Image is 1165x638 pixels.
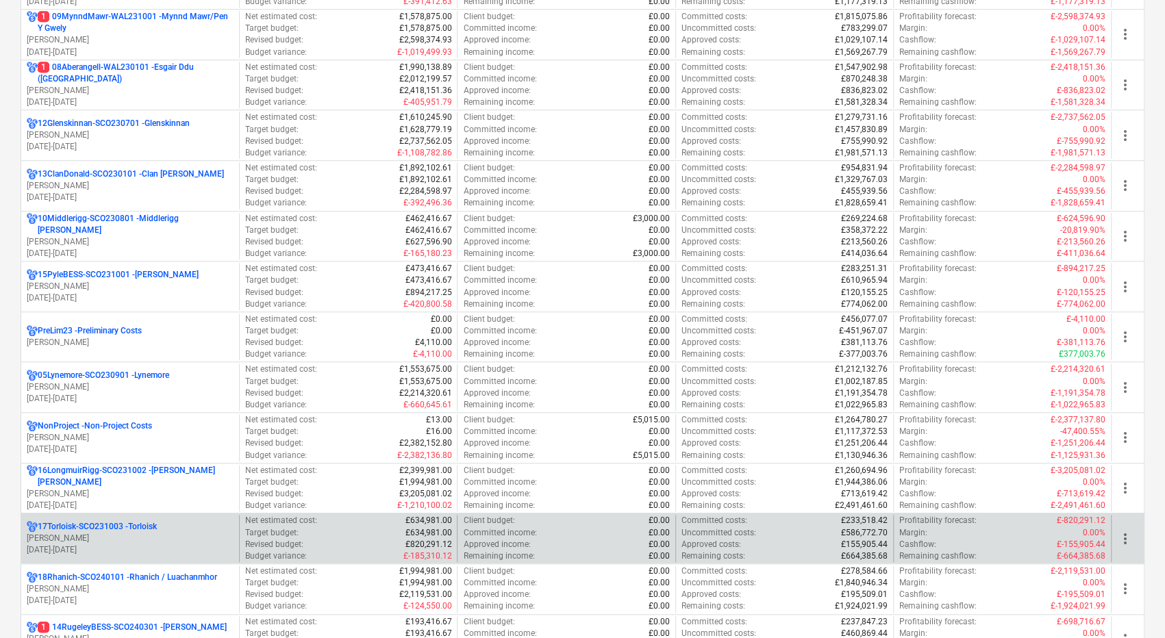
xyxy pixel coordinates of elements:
div: Project has multi currencies enabled [27,572,38,583]
p: £0.00 [649,314,670,325]
p: £0.00 [649,112,670,123]
p: Cashflow : [899,287,936,298]
p: £954,831.94 [841,162,888,174]
p: [PERSON_NAME] [27,533,234,544]
p: [PERSON_NAME] [27,85,234,97]
p: £2,418,151.36 [399,85,451,97]
span: more_vert [1117,379,1133,396]
div: Project has multi currencies enabled [27,62,38,85]
p: Profitability forecast : [899,314,977,325]
p: [PERSON_NAME] [27,34,234,46]
p: Margin : [899,275,927,286]
p: £0.00 [649,85,670,97]
div: Project has multi currencies enabled [27,168,38,180]
p: £1,569,267.79 [835,47,888,58]
p: £4,110.00 [414,337,451,348]
p: £0.00 [430,325,451,337]
p: Cashflow : [899,85,936,97]
p: Margin : [899,73,927,85]
p: 0.00% [1083,124,1105,136]
div: Project has multi currencies enabled [27,420,38,432]
p: Revised budget : [245,85,303,97]
p: Profitability forecast : [899,112,977,123]
span: more_vert [1117,279,1133,295]
p: Net estimated cost : [245,162,317,174]
p: £456,077.07 [841,314,888,325]
p: £0.00 [649,275,670,286]
p: £0.00 [649,225,670,236]
p: 08Aberangell-WAL230101 - Esgair Ddu ([GEOGRAPHIC_DATA]) [38,62,234,85]
p: Remaining income : [463,298,534,310]
p: 09MynndMawr-WAL231001 - Mynnd Mawr/Pen Y Gwely [38,11,234,34]
p: Budget variance : [245,97,307,108]
p: £0.00 [430,314,451,325]
p: Client budget : [463,263,514,275]
p: PreLim23 - Preliminary Costs [38,325,142,337]
p: Remaining cashflow : [899,197,977,209]
p: Committed costs : [681,62,747,73]
p: Approved costs : [681,34,741,46]
p: £0.00 [649,162,670,174]
span: more_vert [1117,127,1133,144]
p: Approved income : [463,337,530,348]
p: [PERSON_NAME] [27,583,234,595]
p: [DATE] - [DATE] [27,544,234,556]
p: Revised budget : [245,287,303,298]
p: Remaining cashflow : [899,147,977,159]
p: Remaining costs : [681,97,745,108]
p: Approved income : [463,236,530,248]
p: £-1,108,782.86 [397,147,451,159]
p: Remaining costs : [681,147,745,159]
p: £0.00 [649,124,670,136]
p: [DATE] - [DATE] [27,192,234,203]
p: Approved income : [463,186,530,197]
p: £1,892,102.61 [399,162,451,174]
p: £0.00 [649,34,670,46]
p: £0.00 [649,298,670,310]
p: £870,248.38 [841,73,888,85]
p: Margin : [899,174,927,186]
p: [PERSON_NAME] [27,180,234,192]
p: £1,628,779.19 [399,124,451,136]
div: Project has multi currencies enabled [27,325,38,337]
p: £0.00 [649,325,670,337]
p: Net estimated cost : [245,263,317,275]
div: 15PyleBESS-SCO231001 -[PERSON_NAME][PERSON_NAME][DATE]-[DATE] [27,269,234,304]
span: more_vert [1117,228,1133,244]
p: Profitability forecast : [899,213,977,225]
p: £1,457,830.89 [835,124,888,136]
p: 0.00% [1083,275,1105,286]
p: £-1,581,328.34 [1051,97,1105,108]
p: Uncommitted costs : [681,225,756,236]
p: £0.00 [649,23,670,34]
p: Uncommitted costs : [681,124,756,136]
p: Approved income : [463,136,530,147]
p: [DATE] - [DATE] [27,248,234,259]
p: Committed income : [463,225,536,236]
span: more_vert [1117,429,1133,446]
p: Client budget : [463,62,514,73]
div: PreLim23 -Preliminary Costs[PERSON_NAME] [27,325,234,348]
p: £213,560.26 [841,236,888,248]
p: £-1,569,267.79 [1051,47,1105,58]
p: £455,939.56 [841,186,888,197]
div: 10Middlerigg-SCO230801 -Middlerigg [PERSON_NAME][PERSON_NAME][DATE]-[DATE] [27,213,234,260]
p: Net estimated cost : [245,213,317,225]
p: Margin : [899,23,927,34]
p: £0.00 [649,147,670,159]
p: £1,981,571.13 [835,147,888,159]
p: Committed costs : [681,314,747,325]
p: £0.00 [649,47,670,58]
p: [PERSON_NAME] [27,381,234,393]
p: £0.00 [649,62,670,73]
p: 0.00% [1083,23,1105,34]
p: £358,372.22 [841,225,888,236]
p: £1,578,875.00 [399,23,451,34]
p: 17Torloisk-SCO231003 - Torloisk [38,521,157,533]
p: Cashflow : [899,136,936,147]
div: 05Lynemore-SCO230901 -Lynemore[PERSON_NAME][DATE]-[DATE] [27,370,234,405]
div: Project has multi currencies enabled [27,213,38,236]
p: Uncommitted costs : [681,325,756,337]
p: Budget variance : [245,248,307,259]
p: £836,823.02 [841,85,888,97]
